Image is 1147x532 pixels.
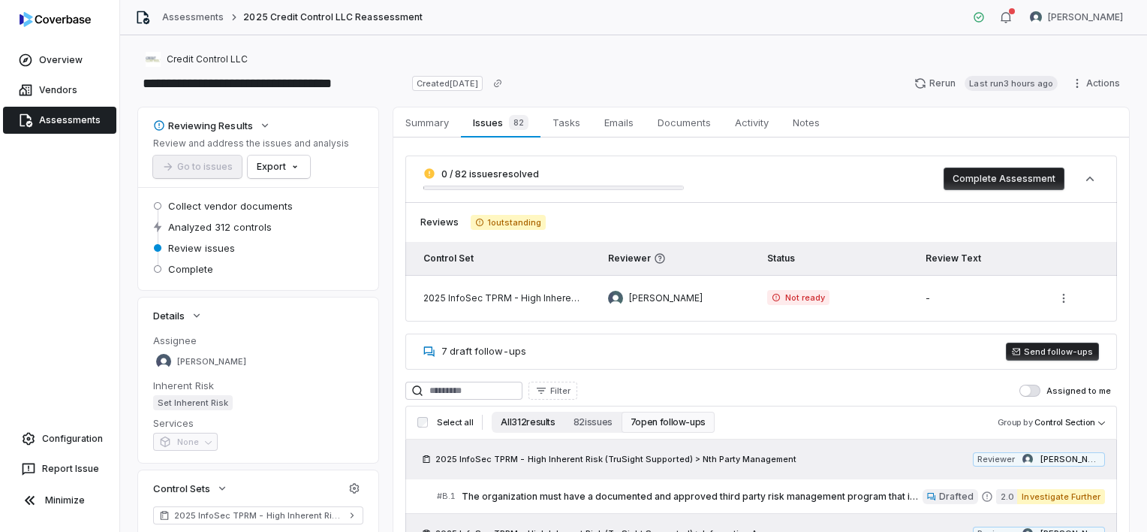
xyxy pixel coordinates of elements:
[141,46,252,73] button: https://credit-control.com/Credit Control LLC
[905,72,1067,95] button: RerunLast run3 hours ago
[767,290,829,305] span: Not ready
[248,156,310,178] button: Export
[168,262,213,276] span: Complete
[6,485,113,515] button: Minimize
[153,416,363,430] dt: Services
[441,345,526,357] span: 7 draft follow-ups
[6,455,113,482] button: Report Issue
[243,11,422,23] span: 2025 Credit Control LLC Reassessment
[437,417,473,428] span: Select all
[153,395,233,410] span: Set Inherent Risk
[729,113,775,132] span: Activity
[174,509,342,521] span: 2025 InfoSec TPRM - High Inherent Risk (TruSight Supported)
[153,482,210,495] span: Control Sets
[652,113,717,132] span: Documents
[153,119,253,132] div: Reviewing Results
[149,302,207,329] button: Details
[156,354,171,369] img: Bridget Seagraves avatar
[3,77,116,104] a: Vendors
[423,252,474,264] span: Control Set
[492,412,564,433] button: All 312 results
[437,491,456,502] span: # B.1
[441,168,539,180] span: 0 / 82 issues resolved
[462,491,923,503] span: The organization must have a documented and approved third party risk management program that inc...
[153,506,363,524] a: 2025 InfoSec TPRM - High Inherent Risk (TruSight Supported)
[412,76,483,91] span: Created [DATE]
[3,107,116,134] a: Assessments
[1021,6,1132,29] button: Curtis Nohl avatar[PERSON_NAME]
[20,12,91,27] img: logo-D7KZi-bG.svg
[435,453,796,465] span: 2025 InfoSec TPRM - High Inherent Risk (TruSight Supported) > Nth Party Management
[153,138,349,150] p: Review and address the issues and analysis
[153,379,363,392] dt: Inherent Risk
[1019,385,1111,397] label: Assigned to me
[1040,454,1100,465] span: [PERSON_NAME]
[1022,454,1033,464] img: Curtis Nohl avatar
[509,115,528,130] span: 82
[926,292,1028,304] div: -
[149,475,233,502] button: Control Sets
[767,252,795,264] span: Status
[471,215,546,230] span: 1 outstanding
[998,417,1033,428] span: Group by
[168,241,235,255] span: Review issues
[153,334,363,347] dt: Assignee
[528,382,577,400] button: Filter
[420,216,459,228] span: Reviews
[550,385,570,397] span: Filter
[564,412,622,433] button: 82 issues
[437,479,1105,513] a: #B.1The organization must have a documented and approved third party risk management program that...
[629,292,703,304] span: [PERSON_NAME]
[608,252,743,264] span: Reviewer
[168,199,293,213] span: Collect vendor documents
[1006,343,1099,361] button: Send follow-ups
[939,491,974,503] span: Drafted
[598,113,640,132] span: Emails
[177,356,246,367] span: [PERSON_NAME]
[965,76,1058,91] span: Last run 3 hours ago
[153,309,185,322] span: Details
[608,291,623,306] img: Curtis Nohl avatar
[546,113,586,132] span: Tasks
[399,113,455,132] span: Summary
[996,489,1017,504] span: 2.0
[1030,11,1042,23] img: Curtis Nohl avatar
[467,112,534,133] span: Issues
[417,417,428,428] input: Select all
[787,113,826,132] span: Notes
[622,412,715,433] button: 7 open follow-ups
[1019,385,1040,397] button: Assigned to me
[167,53,248,65] span: Credit Control LLC
[1048,11,1123,23] span: [PERSON_NAME]
[3,47,116,74] a: Overview
[977,454,1015,465] span: Reviewer
[168,220,272,234] span: Analyzed 312 controls
[1017,489,1105,504] span: Investigate Further
[926,252,981,264] span: Review Text
[944,168,1064,190] button: Complete Assessment
[1067,72,1129,95] button: Actions
[6,425,113,452] a: Configuration
[423,292,584,304] div: 2025 InfoSec TPRM - High Inherent Risk (TruSight Supported)
[162,11,224,23] a: Assessments
[484,70,511,97] button: Copy link
[149,112,275,139] button: Reviewing Results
